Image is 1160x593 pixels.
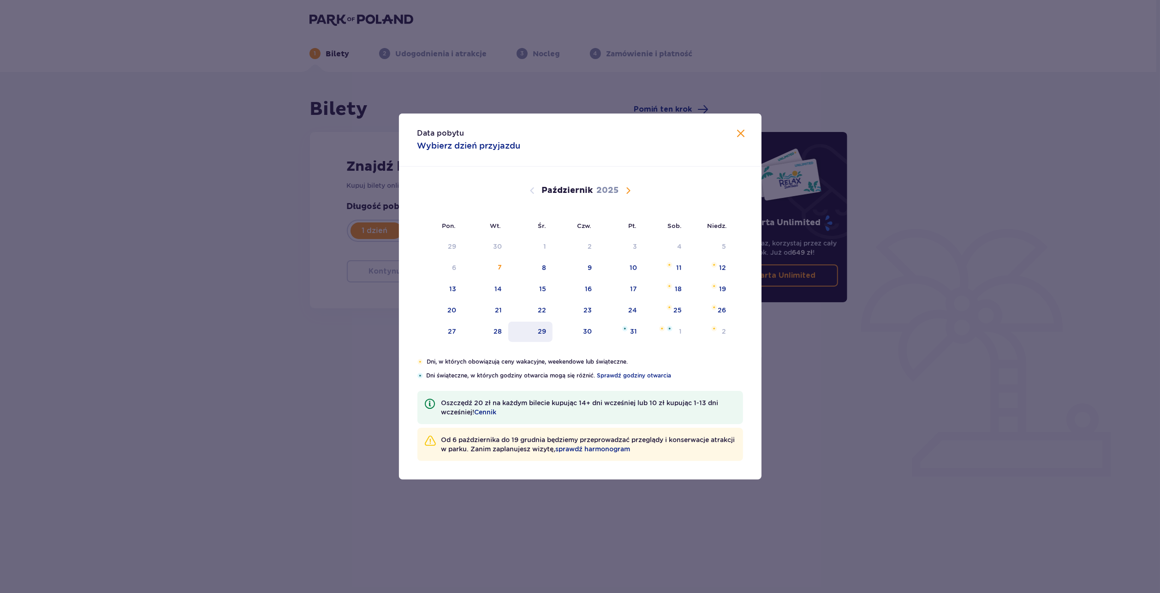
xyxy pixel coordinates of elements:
[675,284,682,294] div: 18
[598,279,644,299] td: piątek, 17 października 2025
[508,279,553,299] td: środa, 15 października 2025
[553,258,598,278] td: czwartek, 9 października 2025
[494,284,502,294] div: 14
[720,284,726,294] div: 19
[441,398,736,417] p: Oszczędź 20 zł na każdym bilecie kupując 14+ dni wcześniej lub 10 zł kupując 1-13 dni wcześniej!
[597,371,672,380] a: Sprawdź godziny otwarcia
[676,263,682,272] div: 11
[553,237,598,257] td: Data niedostępna. czwartek, 2 października 2025
[585,284,592,294] div: 16
[508,237,553,257] td: Data niedostępna. środa, 1 października 2025
[711,262,717,268] img: Pomarańczowa gwiazdka
[417,373,423,378] img: Niebieska gwiazdka
[417,258,463,278] td: Data niedostępna. poniedziałek, 6 października 2025
[688,279,733,299] td: niedziela, 19 października 2025
[508,258,553,278] td: środa, 8 października 2025
[452,263,456,272] div: 6
[598,237,644,257] td: Data niedostępna. piątek, 3 października 2025
[538,327,546,336] div: 29
[598,258,644,278] td: piątek, 10 października 2025
[630,284,637,294] div: 17
[708,222,727,229] small: Niedz.
[629,222,637,229] small: Pt.
[596,185,619,196] p: 2025
[475,407,497,417] a: Cennik
[583,305,592,315] div: 23
[688,258,733,278] td: niedziela, 12 października 2025
[711,283,717,289] img: Pomarańczowa gwiazdka
[417,322,463,342] td: poniedziałek, 27 października 2025
[659,326,665,331] img: Pomarańczowa gwiazdka
[598,322,644,342] td: piątek, 31 października 2025
[736,128,747,140] button: Zamknij
[463,258,508,278] td: wtorek, 7 października 2025
[679,327,682,336] div: 1
[643,300,688,321] td: sobota, 25 października 2025
[666,283,672,289] img: Pomarańczowa gwiazdka
[538,222,547,229] small: Śr.
[623,185,634,196] button: Następny miesiąc
[493,242,502,251] div: 30
[542,263,546,272] div: 8
[448,327,456,336] div: 27
[527,185,538,196] button: Poprzedni miesiąc
[417,359,423,365] img: Pomarańczowa gwiazdka
[630,327,637,336] div: 31
[417,300,463,321] td: poniedziałek, 20 października 2025
[441,435,736,454] p: Od 6 października do 19 grudnia będziemy przeprowadzać przeglądy i konserwacje atrakcji w parku. ...
[539,284,546,294] div: 15
[688,322,733,342] td: niedziela, 2 listopada 2025
[553,322,598,342] td: czwartek, 30 października 2025
[553,279,598,299] td: czwartek, 16 października 2025
[633,242,637,251] div: 3
[463,322,508,342] td: wtorek, 28 października 2025
[583,327,592,336] div: 30
[495,305,502,315] div: 21
[718,305,726,315] div: 26
[688,237,733,257] td: Data niedostępna. niedziela, 5 października 2025
[427,358,743,366] p: Dni, w których obowiązują ceny wakacyjne, weekendowe lub świąteczne.
[673,305,682,315] div: 25
[666,262,672,268] img: Pomarańczowa gwiazdka
[498,263,502,272] div: 7
[417,128,464,138] p: Data pobytu
[711,326,717,331] img: Pomarańczowa gwiazdka
[588,242,592,251] div: 2
[490,222,501,229] small: Wt.
[666,305,672,310] img: Pomarańczowa gwiazdka
[677,242,682,251] div: 4
[553,300,598,321] td: czwartek, 23 października 2025
[541,185,593,196] p: Październik
[463,237,508,257] td: Data niedostępna. wtorek, 30 września 2025
[417,279,463,299] td: poniedziałek, 13 października 2025
[598,300,644,321] td: piątek, 24 października 2025
[543,242,546,251] div: 1
[417,140,521,151] p: Wybierz dzień przyjazdu
[449,284,456,294] div: 13
[448,242,456,251] div: 29
[667,326,672,331] img: Niebieska gwiazdka
[643,279,688,299] td: sobota, 18 października 2025
[447,305,456,315] div: 20
[427,371,743,380] p: Dni świąteczne, w których godziny otwarcia mogą się różnić.
[711,305,717,310] img: Pomarańczowa gwiazdka
[643,322,688,342] td: sobota, 1 listopada 2025
[628,305,637,315] div: 24
[722,327,726,336] div: 2
[622,326,628,331] img: Niebieska gwiazdka
[442,222,456,229] small: Pon.
[688,300,733,321] td: niedziela, 26 października 2025
[588,263,592,272] div: 9
[538,305,546,315] div: 22
[643,258,688,278] td: sobota, 11 października 2025
[556,444,631,454] a: sprawdź harmonogram
[668,222,682,229] small: Sob.
[643,237,688,257] td: Data niedostępna. sobota, 4 października 2025
[417,237,463,257] td: Data niedostępna. poniedziałek, 29 września 2025
[463,300,508,321] td: wtorek, 21 października 2025
[463,279,508,299] td: wtorek, 14 października 2025
[720,263,726,272] div: 12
